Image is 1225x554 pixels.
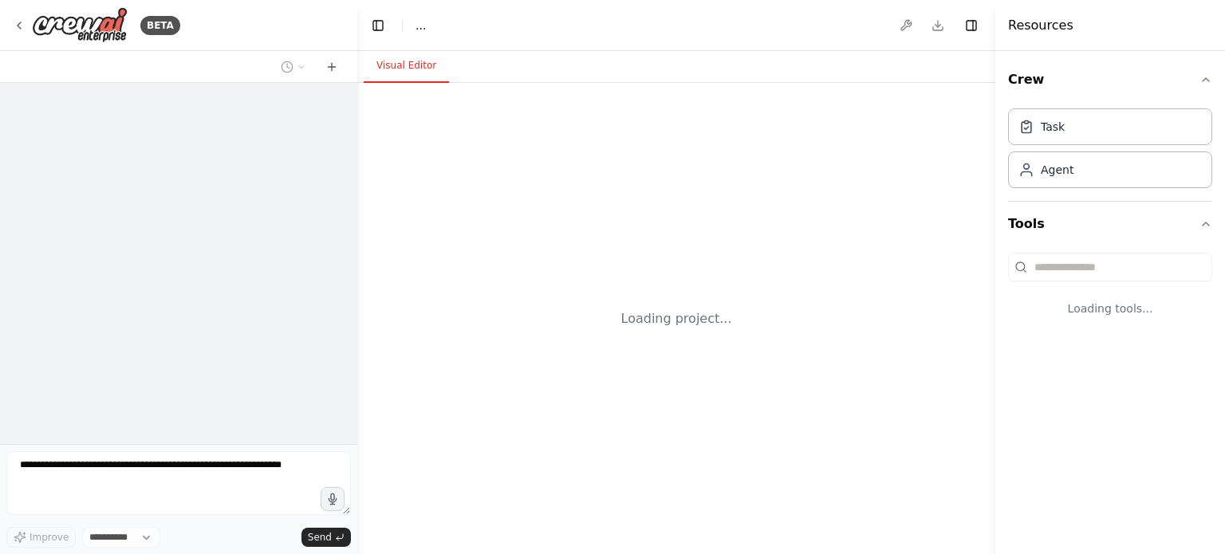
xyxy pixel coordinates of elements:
[367,14,389,37] button: Hide left sidebar
[321,487,345,511] button: Click to speak your automation idea
[416,18,426,33] span: ...
[1008,57,1212,102] button: Crew
[416,18,426,33] nav: breadcrumb
[1008,202,1212,246] button: Tools
[1041,119,1065,135] div: Task
[6,527,76,548] button: Improve
[1041,162,1073,178] div: Agent
[621,309,732,328] div: Loading project...
[1008,246,1212,342] div: Tools
[1008,16,1073,35] h4: Resources
[308,531,332,544] span: Send
[364,49,449,83] button: Visual Editor
[301,528,351,547] button: Send
[140,16,180,35] div: BETA
[1008,102,1212,201] div: Crew
[32,7,128,43] img: Logo
[319,57,345,77] button: Start a new chat
[274,57,313,77] button: Switch to previous chat
[30,531,69,544] span: Improve
[960,14,983,37] button: Hide right sidebar
[1008,288,1212,329] div: Loading tools...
